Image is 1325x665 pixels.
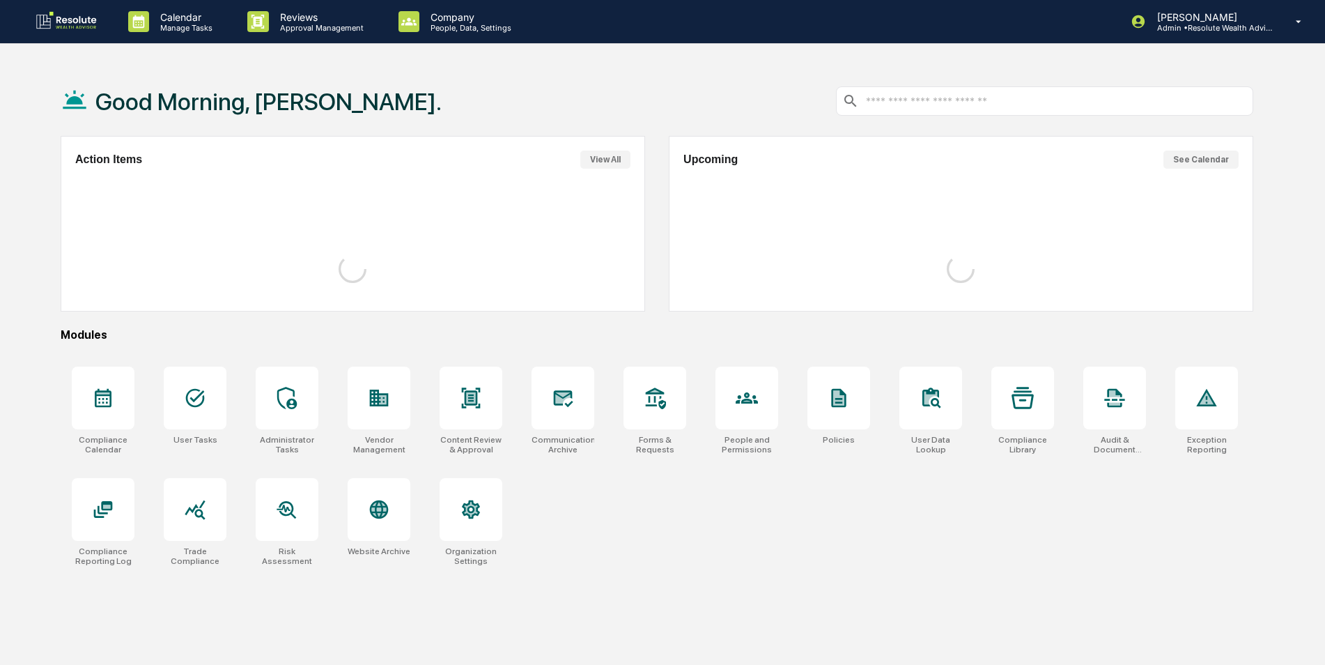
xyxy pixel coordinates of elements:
div: Vendor Management [348,435,410,454]
div: Administrator Tasks [256,435,318,454]
img: logo [33,10,100,33]
div: Modules [61,328,1253,342]
div: Communications Archive [532,435,594,454]
div: Risk Assessment [256,546,318,566]
p: [PERSON_NAME] [1146,11,1276,23]
p: Manage Tasks [149,23,219,33]
div: Exception Reporting [1175,435,1238,454]
div: People and Permissions [715,435,778,454]
div: Compliance Reporting Log [72,546,134,566]
div: Policies [823,435,855,445]
div: Compliance Library [991,435,1054,454]
h2: Upcoming [683,153,738,166]
p: Approval Management [269,23,371,33]
div: Trade Compliance [164,546,226,566]
div: User Data Lookup [899,435,962,454]
button: View All [580,151,630,169]
div: Organization Settings [440,546,502,566]
p: Calendar [149,11,219,23]
div: Compliance Calendar [72,435,134,454]
div: Website Archive [348,546,410,556]
p: People, Data, Settings [419,23,518,33]
div: User Tasks [173,435,217,445]
p: Admin • Resolute Wealth Advisor [1146,23,1276,33]
h2: Action Items [75,153,142,166]
button: See Calendar [1163,151,1239,169]
div: Forms & Requests [623,435,686,454]
div: Audit & Document Logs [1083,435,1146,454]
p: Reviews [269,11,371,23]
p: Company [419,11,518,23]
div: Content Review & Approval [440,435,502,454]
h1: Good Morning, [PERSON_NAME]. [95,88,442,116]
